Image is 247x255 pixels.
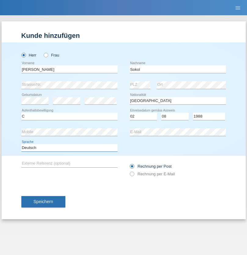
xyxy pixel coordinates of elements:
label: Rechnung per Post [130,164,172,169]
input: Rechnung per Post [130,164,134,172]
label: Frau [44,53,59,57]
i: menu [235,5,241,11]
input: Herr [21,53,25,57]
label: Herr [21,53,37,57]
label: Rechnung per E-Mail [130,172,175,176]
button: Speichern [21,196,65,208]
input: Frau [44,53,48,57]
input: Rechnung per E-Mail [130,172,134,179]
span: Speichern [34,199,53,204]
h1: Kunde hinzufügen [21,32,226,39]
a: menu [232,6,244,9]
